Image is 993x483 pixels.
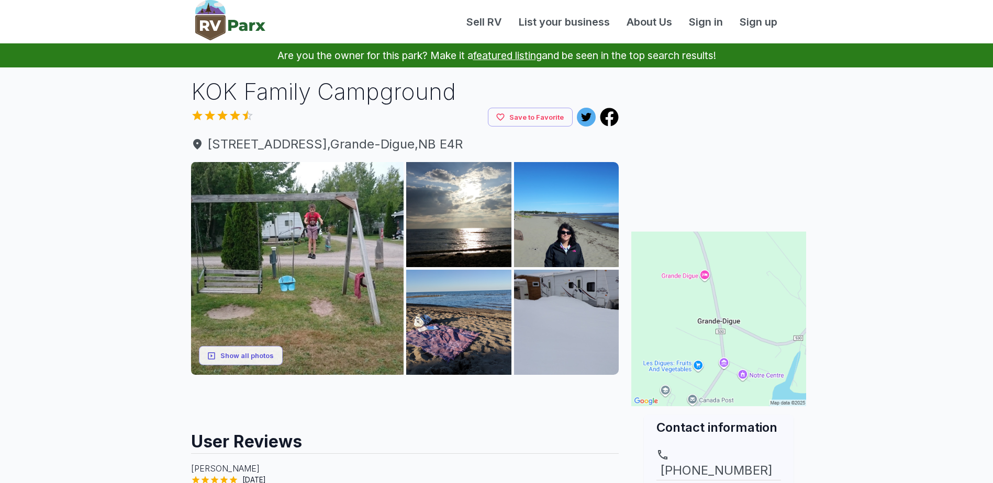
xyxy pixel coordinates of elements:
[631,76,806,206] iframe: Advertisement
[191,462,619,475] p: [PERSON_NAME]
[680,14,731,30] a: Sign in
[13,43,980,67] p: Are you the owner for this park? Make it a and be seen in the top search results!
[191,76,619,108] h1: KOK Family Campground
[191,375,619,422] iframe: Advertisement
[406,270,511,375] img: AAcXr8p8FJ1bRXYaSnnZRs18Y5iV15ARw88PQHfIHM6e5thRuWoH5F-KHiF6YF_tb93dFTHZH0Lbh0y10F69iUT4AUYPuXPDx...
[631,232,806,406] img: Map for KOK Family Campground
[199,346,283,365] button: Show all photos
[191,135,619,154] a: [STREET_ADDRESS],Grande-Digue,NB E4R
[618,14,680,30] a: About Us
[406,162,511,267] img: AAcXr8oW8FvKG41EaNW7g0WMoRBpqOhVy9ccBVU8MCwiBVzbO19ByCgsKil7JzPzs0-YFqxxWD5KbNHHlBbUGI9F9v8zHQwYr...
[473,49,542,62] a: featured listing
[191,135,619,154] span: [STREET_ADDRESS] , Grande-Digue , NB E4R
[458,14,510,30] a: Sell RV
[191,422,619,453] h2: User Reviews
[656,419,781,436] h2: Contact information
[656,448,781,480] a: [PHONE_NUMBER]
[514,162,619,267] img: AAcXr8qqvzDVnWClaOmSh7jUC_Sez1raxEHbgPbRBWWBRJuqRe7PVLO_OWB9-ZbAZbBG0vnRkZccyg9Sgt-sbmyuFdWO-jEOa...
[191,162,404,375] img: AAcXr8oitC5QvQEGvb8z4EkLgRABqiF82bUYZha743Dxv7vFFCa_GRmg9Uyzm8V5Ykf7EN0mSLtGhXLDjf5tEBFIYk5KAwq_e...
[510,14,618,30] a: List your business
[731,14,786,30] a: Sign up
[514,270,619,375] img: AAcXr8pxjmh4ERJpf6xHPhrjbOrhoRYEhQPbD2QQYwSMR-Dw_QhwoC1IopBttetXOuTQN0lB5IMObmYluY1Y8Q6xlzBrS0AzS...
[488,108,573,127] button: Save to Favorite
